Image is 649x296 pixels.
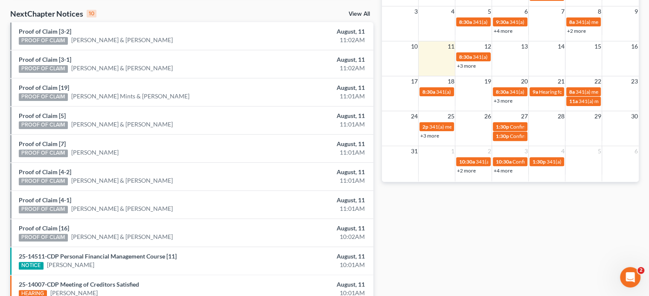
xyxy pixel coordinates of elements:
[436,89,518,95] span: 341(a) meeting for [PERSON_NAME]
[459,158,474,165] span: 10:30a
[483,111,492,121] span: 26
[630,41,639,52] span: 16
[19,168,71,175] a: Proof of Claim [4-2]
[422,89,435,95] span: 8:30a
[19,84,69,91] a: Proof of Claim [19]
[567,28,585,34] a: +2 more
[420,132,439,139] a: +3 more
[493,167,512,174] a: +4 more
[71,64,173,72] a: [PERSON_NAME] & [PERSON_NAME]
[71,148,119,157] a: [PERSON_NAME]
[255,233,365,241] div: 10:02AM
[255,36,365,44] div: 11:02AM
[255,92,365,101] div: 11:01AM
[459,19,471,25] span: 8:30a
[495,133,509,139] span: 1:30p
[255,112,365,120] div: August, 11
[410,146,418,156] span: 31
[569,89,574,95] span: 8a
[255,27,365,36] div: August, 11
[560,146,565,156] span: 4
[556,41,565,52] span: 14
[569,98,577,104] span: 11a
[19,253,177,260] a: 25-14511-CDP Personal Financial Management Course [11]
[87,10,96,17] div: 10
[509,19,591,25] span: 341(a) meeting for [PERSON_NAME]
[422,124,428,130] span: 2p
[71,120,173,129] a: [PERSON_NAME] & [PERSON_NAME]
[19,281,139,288] a: 25-14007-CDP Meeting of Creditors Satisfied
[255,224,365,233] div: August, 11
[255,148,365,157] div: 11:01AM
[255,120,365,129] div: 11:01AM
[472,54,555,60] span: 341(a) meeting for [PERSON_NAME]
[255,176,365,185] div: 11:01AM
[255,140,365,148] div: August, 11
[255,204,365,213] div: 11:01AM
[255,55,365,64] div: August, 11
[429,124,556,130] span: 341(a) meeting for [PERSON_NAME] & [PERSON_NAME]
[71,233,173,241] a: [PERSON_NAME] & [PERSON_NAME]
[19,234,68,241] div: PROOF OF CLAIM
[486,146,492,156] span: 2
[569,19,574,25] span: 8a
[446,41,455,52] span: 11
[523,146,528,156] span: 3
[597,6,602,17] span: 8
[255,64,365,72] div: 11:02AM
[532,89,538,95] span: 9a
[520,76,528,86] span: 20
[532,158,545,165] span: 1:30p
[71,36,173,44] a: [PERSON_NAME] & [PERSON_NAME]
[255,280,365,289] div: August, 11
[19,140,66,147] a: Proof of Claim [7]
[457,63,475,69] a: +3 more
[493,28,512,34] a: +4 more
[597,146,602,156] span: 5
[19,112,66,119] a: Proof of Claim [5]
[47,261,94,269] a: [PERSON_NAME]
[19,206,68,213] div: PROOF OF CLAIM
[546,158,629,165] span: 341(a) meeting for [PERSON_NAME]
[593,111,602,121] span: 29
[520,111,528,121] span: 27
[512,158,609,165] span: Confirmation hearing for [PERSON_NAME]
[637,267,644,274] span: 2
[593,41,602,52] span: 15
[19,65,68,73] div: PROOF OF CLAIM
[634,6,639,17] span: 9
[19,121,68,129] div: PROOF OF CLAIM
[71,204,173,213] a: [PERSON_NAME] & [PERSON_NAME]
[593,76,602,86] span: 22
[483,76,492,86] span: 19
[450,146,455,156] span: 1
[620,267,640,287] iframe: Intercom live chat
[493,98,512,104] a: +3 more
[19,178,68,185] div: PROOF OF CLAIM
[19,224,69,232] a: Proof of Claim [16]
[556,111,565,121] span: 28
[349,11,370,17] a: View All
[495,158,511,165] span: 10:30a
[450,6,455,17] span: 4
[509,89,637,95] span: 341(a) meeting for [PERSON_NAME] & [PERSON_NAME]
[630,111,639,121] span: 30
[472,19,555,25] span: 341(a) meeting for [PERSON_NAME]
[446,111,455,121] span: 25
[556,76,565,86] span: 21
[486,6,492,17] span: 5
[255,83,365,92] div: August, 11
[71,92,189,101] a: [PERSON_NAME] Mints & [PERSON_NAME]
[634,146,639,156] span: 6
[71,176,173,185] a: [PERSON_NAME] & [PERSON_NAME]
[19,28,71,35] a: Proof of Claim [3-2]
[255,261,365,269] div: 10:01AM
[459,54,471,60] span: 8:30a
[19,93,68,101] div: PROOF OF CLAIM
[483,41,492,52] span: 12
[255,168,365,176] div: August, 11
[630,76,639,86] span: 23
[560,6,565,17] span: 7
[410,76,418,86] span: 17
[19,56,71,63] a: Proof of Claim [3-1]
